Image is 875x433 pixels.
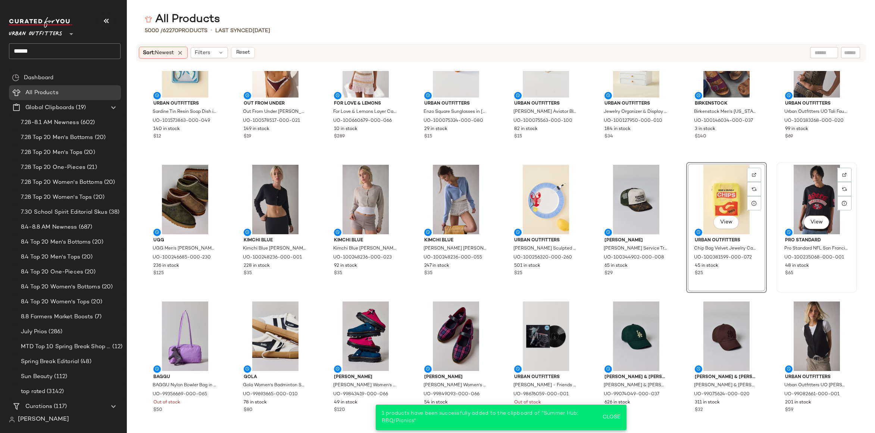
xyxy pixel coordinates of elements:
img: svg%3e [9,417,15,423]
img: 99082661_001_b [779,301,854,371]
span: 3 in stock [695,126,715,133]
span: 184 in stock [604,126,631,133]
span: Urban Outfitters [514,237,578,244]
span: View [720,219,732,225]
span: UGG [153,237,217,244]
img: 100344902_008_b [599,165,674,234]
span: Urban Outfitters UO Tali Faux Leather Lace-Up Halter Top in Brown, Women's at Urban Outfitters [784,109,848,115]
img: 100381599_072_b [689,165,764,234]
span: $19 [244,133,251,140]
span: 8.4 Top 20 Men's Tops [21,253,80,262]
span: $15 [424,133,432,140]
span: 1 products have been successfully added to the clipboard of "Summer Hub: BBQ/Picnics" [382,411,578,424]
span: UO-100146034-000-037 [694,118,753,124]
span: Urban Outfitters [514,374,578,381]
img: svg%3e [752,187,756,191]
span: $32 [695,407,703,414]
span: 49 in stock [334,399,357,406]
span: 7.28 Top 20 Women's Bottoms [21,178,103,187]
img: 100256320_260_b [508,165,584,234]
button: View [713,216,739,229]
span: $35 [244,270,252,277]
span: BAGGU Nylon Bowler Bag in Rose, Women's at Urban Outfitters [153,382,216,389]
span: $289 [334,133,345,140]
span: Urban Outfitters [785,100,849,107]
span: 8.8 Farmers Market Boosts [21,313,93,321]
span: UO-100246685-000-230 [153,254,211,261]
span: Jewelry Organizer & Display Stand in White at Urban Outfitters [604,109,667,115]
img: 99356669_065_b [147,301,223,371]
span: Out of stock [153,399,180,406]
span: For Love & Lemons Layer Cake Ruched Ruffle Mini Dress in Pink, Women's at Urban Outfitters [333,109,397,115]
span: UO-99082661-000-001 [784,391,840,398]
img: svg%3e [145,16,152,23]
span: Out of stock [514,399,541,406]
span: UO-101573863-000-049 [153,118,210,124]
span: Filters [195,49,210,57]
span: Urban Outfitters [153,100,217,107]
span: 10 in stock [334,126,357,133]
span: $59 [785,407,793,414]
span: [PERSON_NAME] - Friends LP in Black at Urban Outfitters [513,382,577,389]
span: UGG Men's [PERSON_NAME] Slipper Clog in Burnt Olive, Men's at Urban Outfitters [153,245,216,252]
span: [PERSON_NAME] [604,237,668,244]
span: $35 [334,270,342,277]
span: [PERSON_NAME] [334,374,397,381]
img: svg%3e [842,187,847,191]
span: (112) [53,372,67,381]
span: 7.28 Top 20 Men's Tops [21,148,82,157]
span: [PERSON_NAME] [424,374,488,381]
span: (12) [111,343,122,351]
span: Urban Outfitters [785,374,849,381]
span: 8.4-8.8 AM Newness [21,223,77,232]
span: View [810,219,823,225]
span: UO-100256320-000-260 [513,254,572,261]
span: $35 [424,270,432,277]
img: 99075624_020_b [689,301,764,371]
span: Pro Standard [785,237,849,244]
span: [PERSON_NAME] & [PERSON_NAME] MLB Los Angeles Dodgers Logo Dad Hat in Dark Green, Men's at Urban ... [604,382,667,389]
span: $34 [604,133,613,140]
span: 78 in stock [244,399,267,406]
span: UO-100127950-000-010 [604,118,662,124]
span: (286) [47,328,62,336]
span: Urban Outfitters UO [PERSON_NAME]-Front Twill Tailored Vest Top Jacket in Black, Women's at Urban... [784,382,848,389]
img: 100235068_001_b [779,165,854,234]
span: [PERSON_NAME] & [PERSON_NAME] MLB [US_STATE] Yankees Tonal Logo Dad Hat in Brown, Men's at Urban ... [694,382,757,389]
span: UO-100381599-000-072 [694,254,752,261]
span: Sardine Tin Resin Soap Dish in Sardine Tin at Urban Outfitters [153,109,216,115]
span: Urban Outfitters [9,25,62,39]
button: Reset [231,47,255,58]
span: (20) [80,253,93,262]
span: Kimchi Blue [424,237,488,244]
span: 92 in stock [334,263,357,269]
span: Urban Outfitters [424,100,488,107]
span: Spring Break Editorial [21,358,79,366]
span: UO-100235068-000-001 [784,254,844,261]
span: 8.4 Top 20 Women's Tops [21,298,90,306]
span: top rated [21,387,45,396]
span: (20) [91,238,103,247]
span: UO-100344902-000-008 [604,254,664,261]
span: $25 [514,270,522,277]
button: View [804,216,829,229]
span: $50 [153,407,162,414]
span: Sun Beauty [21,372,53,381]
span: [PERSON_NAME] & [PERSON_NAME] [604,374,668,381]
span: Birkenstock [695,100,758,107]
span: Newest [155,50,174,56]
span: [PERSON_NAME] Women's Zebzag Suede Slingback Platform Mule in Fuchsia [PERSON_NAME], Women's at U... [333,382,397,389]
span: 5000 / [145,28,163,34]
img: svg%3e [752,173,756,177]
span: 247 in stock [424,263,449,269]
span: All Products [25,89,59,97]
span: (117) [52,402,67,411]
span: (7) [93,313,101,321]
img: 100248236_001_b [238,165,313,234]
span: UO-99075624-000-020 [694,391,750,398]
span: 8.4 Top 20 Men's Bottoms [21,238,91,247]
span: 8.4 Top 20 Women's Bottoms [21,283,100,291]
span: Enzo Square Sunglasses in [GEOGRAPHIC_DATA], Men's at Urban Outfitters [424,109,487,115]
span: 65 in stock [604,263,628,269]
img: cfy_white_logo.C9jOOHJF.svg [9,17,72,28]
